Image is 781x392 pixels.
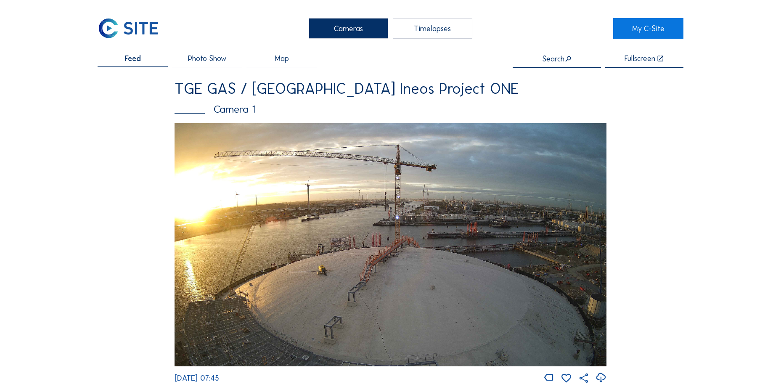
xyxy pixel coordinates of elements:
div: TGE GAS / [GEOGRAPHIC_DATA] Ineos Project ONE [175,81,606,96]
div: Camera 1 [175,104,606,114]
div: Cameras [309,18,388,39]
div: Timelapses [393,18,472,39]
span: Map [275,55,289,62]
div: Fullscreen [625,55,655,63]
img: C-SITE Logo [98,18,159,39]
a: C-SITE Logo [98,18,168,39]
span: Feed [124,55,141,62]
span: [DATE] 07:45 [175,373,219,383]
span: Photo Show [188,55,226,62]
a: My C-Site [613,18,683,39]
img: Image [175,123,606,366]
